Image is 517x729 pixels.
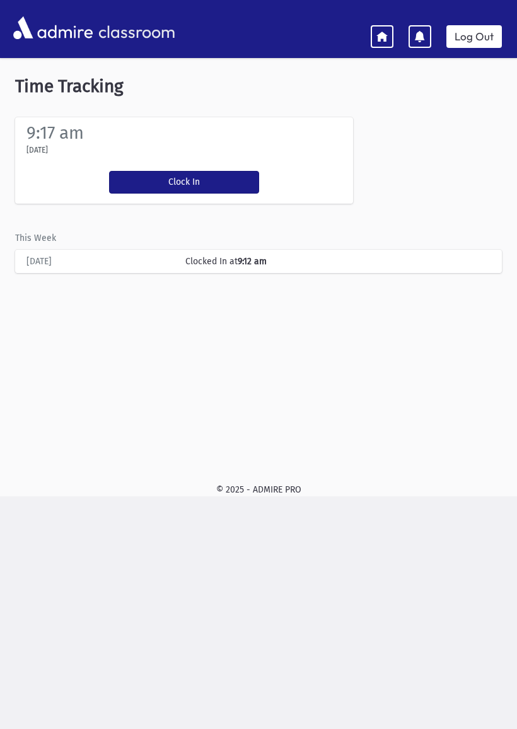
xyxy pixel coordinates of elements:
div: [DATE] [20,255,179,268]
label: [DATE] [26,144,48,156]
button: Clock In [109,171,259,194]
div: © 2025 - ADMIRE PRO [10,483,507,496]
div: Clocked In at [179,255,497,268]
label: 9:17 am [26,122,84,143]
b: 9:12 am [238,256,267,267]
a: Log Out [446,25,502,48]
label: This Week [15,231,56,245]
img: AdmirePro [10,13,96,42]
span: classroom [96,11,175,45]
